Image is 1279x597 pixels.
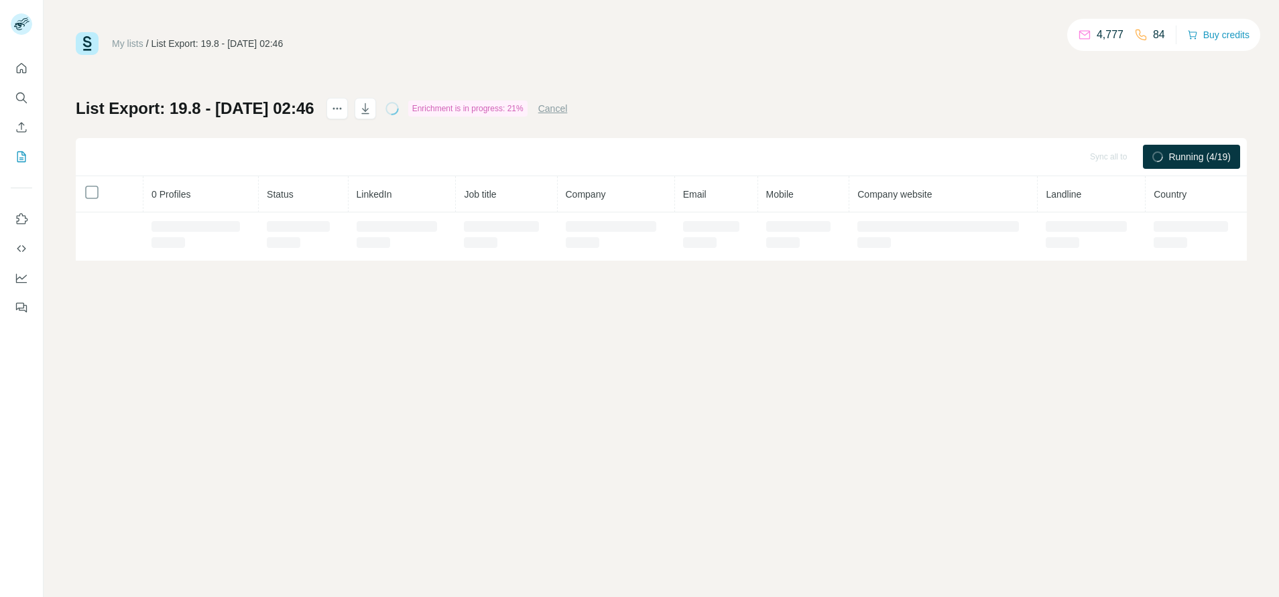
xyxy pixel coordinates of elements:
[1046,189,1081,200] span: Landline
[408,101,528,117] div: Enrichment is in progress: 21%
[11,266,32,290] button: Dashboard
[11,237,32,261] button: Use Surfe API
[11,115,32,139] button: Enrich CSV
[1154,189,1186,200] span: Country
[538,102,568,115] button: Cancel
[11,295,32,320] button: Feedback
[1187,25,1250,44] button: Buy credits
[11,145,32,169] button: My lists
[1168,150,1231,163] span: Running (4/19)
[464,189,496,200] span: Job title
[11,207,32,231] button: Use Surfe on LinkedIn
[766,189,794,200] span: Mobile
[151,37,284,50] div: List Export: 19.8 - [DATE] 02:46
[11,56,32,80] button: Quick start
[76,98,314,119] h1: List Export: 19.8 - [DATE] 02:46
[326,98,348,119] button: actions
[151,189,190,200] span: 0 Profiles
[11,86,32,110] button: Search
[76,32,99,55] img: Surfe Logo
[566,189,606,200] span: Company
[146,37,149,50] li: /
[357,189,392,200] span: LinkedIn
[683,189,707,200] span: Email
[1097,27,1123,43] p: 4,777
[1153,27,1165,43] p: 84
[267,189,294,200] span: Status
[112,38,143,49] a: My lists
[857,189,932,200] span: Company website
